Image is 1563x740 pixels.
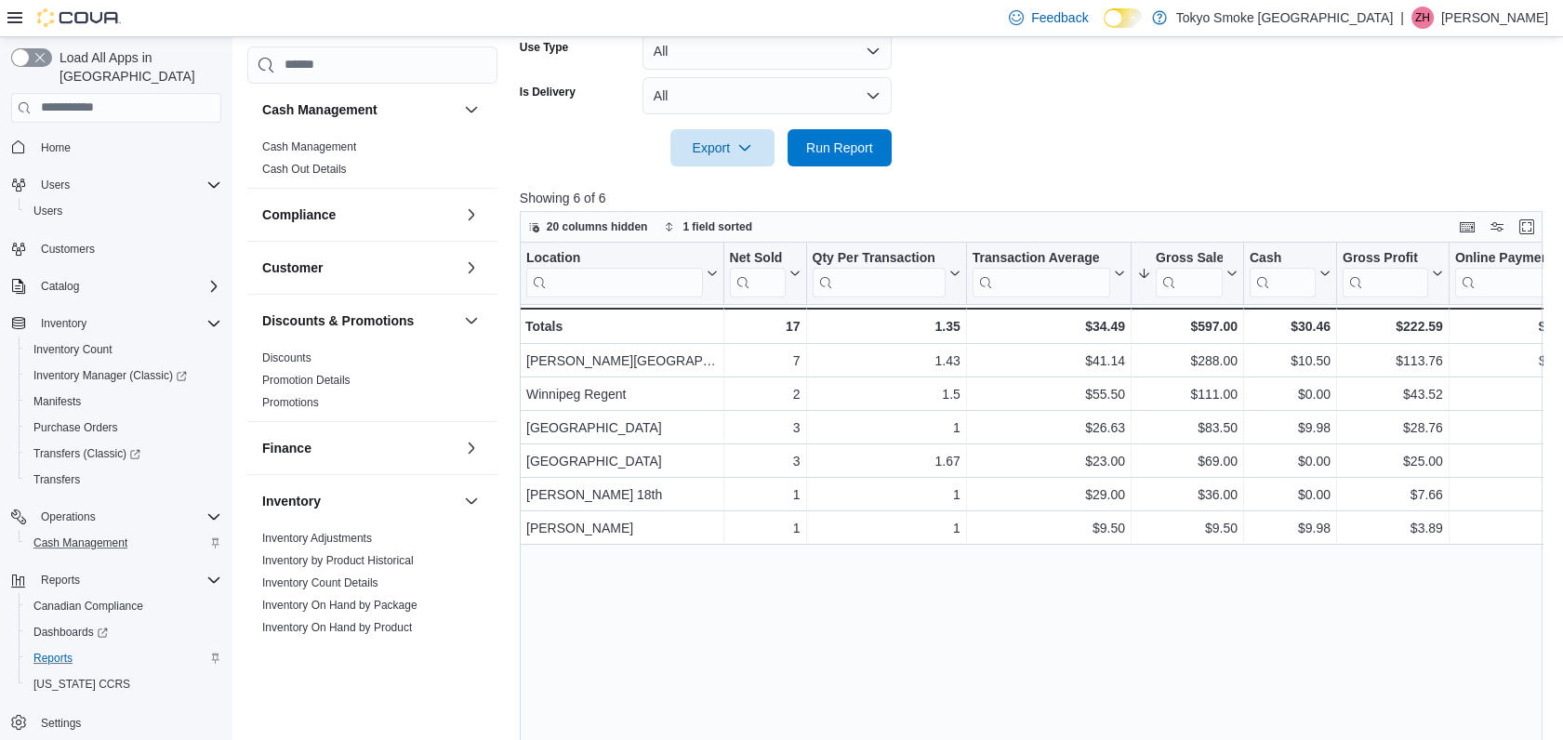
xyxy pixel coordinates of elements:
[1250,416,1331,439] div: $9.98
[37,8,121,27] img: Cova
[19,363,229,389] a: Inventory Manager (Classic)
[262,553,414,568] span: Inventory by Product Historical
[262,575,378,590] span: Inventory Count Details
[973,517,1125,539] div: $9.50
[262,205,336,224] h3: Compliance
[812,517,960,539] div: 1
[1250,249,1316,297] div: Cash
[1137,350,1238,372] div: $288.00
[33,312,221,335] span: Inventory
[33,625,108,640] span: Dashboards
[642,33,892,70] button: All
[262,598,417,613] span: Inventory On Hand by Package
[33,275,86,297] button: Catalog
[4,311,229,337] button: Inventory
[520,189,1554,207] p: Showing 6 of 6
[729,483,800,506] div: 1
[19,645,229,671] button: Reports
[973,383,1125,405] div: $55.50
[812,249,960,297] button: Qty Per Transaction
[1343,350,1443,372] div: $113.76
[41,509,96,524] span: Operations
[1343,416,1443,439] div: $28.76
[1411,7,1434,29] div: Zoe Hyndman
[973,416,1125,439] div: $26.63
[1343,383,1443,405] div: $43.52
[41,178,70,192] span: Users
[19,389,229,415] button: Manifests
[262,374,351,387] a: Promotion Details
[19,337,229,363] button: Inventory Count
[1250,483,1331,506] div: $0.00
[26,673,138,695] a: [US_STATE] CCRS
[33,569,221,591] span: Reports
[526,383,718,405] div: Winnipeg Regent
[26,621,115,643] a: Dashboards
[460,310,483,332] button: Discounts & Promotions
[26,469,87,491] a: Transfers
[19,415,229,441] button: Purchase Orders
[1486,216,1508,238] button: Display options
[33,506,103,528] button: Operations
[41,242,95,257] span: Customers
[26,443,221,465] span: Transfers (Classic)
[729,383,800,405] div: 2
[460,437,483,459] button: Finance
[1137,416,1238,439] div: $83.50
[1156,249,1223,267] div: Gross Sales
[4,708,229,735] button: Settings
[247,347,497,421] div: Discounts & Promotions
[26,200,221,222] span: Users
[812,483,960,506] div: 1
[1137,483,1238,506] div: $36.00
[33,312,94,335] button: Inventory
[526,450,718,472] div: [GEOGRAPHIC_DATA]
[526,249,718,297] button: Location
[33,137,78,159] a: Home
[19,530,229,556] button: Cash Management
[973,315,1125,337] div: $34.49
[262,140,356,153] a: Cash Management
[33,535,127,550] span: Cash Management
[520,85,576,99] label: Is Delivery
[526,416,718,439] div: [GEOGRAPHIC_DATA]
[1104,8,1143,28] input: Dark Mode
[1343,450,1443,472] div: $25.00
[33,238,102,260] a: Customers
[1250,517,1331,539] div: $9.98
[812,249,945,267] div: Qty Per Transaction
[973,249,1110,267] div: Transaction Average
[26,532,135,554] a: Cash Management
[812,416,960,439] div: 1
[41,279,79,294] span: Catalog
[26,647,221,669] span: Reports
[1250,450,1331,472] div: $0.00
[1031,8,1088,27] span: Feedback
[1250,383,1331,405] div: $0.00
[1104,28,1105,29] span: Dark Mode
[26,416,126,439] a: Purchase Orders
[1137,249,1238,297] button: Gross Sales
[26,390,88,413] a: Manifests
[33,599,143,614] span: Canadian Compliance
[4,273,229,299] button: Catalog
[520,40,568,55] label: Use Type
[4,172,229,198] button: Users
[729,416,800,439] div: 3
[806,139,873,157] span: Run Report
[1456,216,1478,238] button: Keyboard shortcuts
[1137,450,1238,472] div: $69.00
[973,350,1125,372] div: $41.14
[26,443,148,465] a: Transfers (Classic)
[262,311,457,330] button: Discounts & Promotions
[26,416,221,439] span: Purchase Orders
[262,576,378,589] a: Inventory Count Details
[26,647,80,669] a: Reports
[1250,350,1331,372] div: $10.50
[26,673,221,695] span: Washington CCRS
[26,390,221,413] span: Manifests
[812,249,945,297] div: Qty Per Transaction
[526,249,703,267] div: Location
[33,237,221,260] span: Customers
[682,129,763,166] span: Export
